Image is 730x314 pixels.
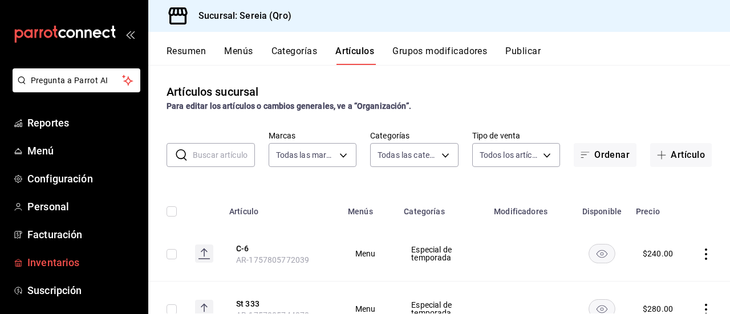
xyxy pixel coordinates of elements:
button: Publicar [505,46,541,65]
span: Pregunta a Parrot AI [31,75,123,87]
button: availability-product [589,244,615,263]
button: Grupos modificadores [392,46,487,65]
span: Todas las marcas, Sin marca [276,149,336,161]
button: edit-product-location [236,243,327,254]
label: Categorías [370,132,459,140]
span: AR-1757805772039 [236,255,309,264]
span: Menú [27,143,139,158]
span: Menu [355,250,383,258]
span: Especial de temporada [411,246,473,262]
span: Suscripción [27,283,139,298]
label: Marcas [269,132,357,140]
h3: Sucursal: Sereia (Qro) [189,9,291,23]
label: Tipo de venta [472,132,561,140]
button: Categorías [271,46,318,65]
button: Resumen [167,46,206,65]
button: edit-product-location [236,298,327,309]
span: Configuración [27,171,139,186]
button: Ordenar [574,143,636,167]
span: Personal [27,199,139,214]
div: $ 240.00 [643,248,673,259]
span: Todos los artículos [480,149,540,161]
span: Reportes [27,115,139,131]
span: Inventarios [27,255,139,270]
button: Artículos [335,46,374,65]
div: navigation tabs [167,46,730,65]
th: Precio [629,190,687,226]
button: Menús [224,46,253,65]
input: Buscar artículo [193,144,255,166]
strong: Para editar los artículos o cambios generales, ve a “Organización”. [167,101,411,111]
th: Categorías [397,190,487,226]
th: Menús [341,190,397,226]
span: Facturación [27,227,139,242]
th: Modificadores [487,190,575,226]
button: Artículo [650,143,712,167]
span: Menu [355,305,383,313]
th: Artículo [222,190,341,226]
th: Disponible [575,190,629,226]
button: open_drawer_menu [125,30,135,39]
button: Pregunta a Parrot AI [13,68,140,92]
span: Todas las categorías, Sin categoría [378,149,437,161]
button: actions [700,248,712,260]
div: Artículos sucursal [167,83,258,100]
a: Pregunta a Parrot AI [8,83,140,95]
